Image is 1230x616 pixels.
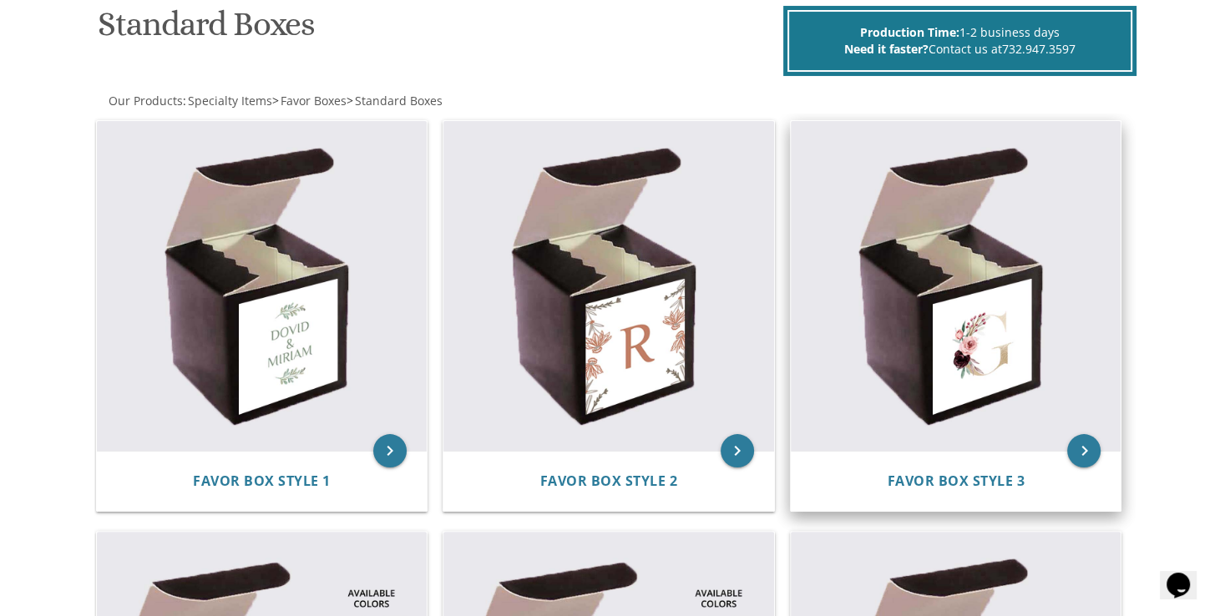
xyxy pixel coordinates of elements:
a: keyboard_arrow_right [721,434,754,467]
span: Favor Boxes [281,93,347,109]
span: Standard Boxes [355,93,443,109]
span: Need it faster? [844,41,929,57]
span: > [347,93,443,109]
a: keyboard_arrow_right [373,434,407,467]
a: 732.947.3597 [1002,41,1076,57]
div: : [94,93,615,109]
a: keyboard_arrow_right [1067,434,1101,467]
a: Standard Boxes [353,93,443,109]
iframe: chat widget [1160,549,1213,599]
h1: Standard Boxes [98,6,779,55]
span: Favor Box Style 3 [887,472,1025,490]
span: Specialty Items [188,93,272,109]
img: Favor Box Style 3 [791,121,1121,452]
a: Favor Box Style 3 [887,473,1025,489]
a: Favor Boxes [279,93,347,109]
span: Favor Box Style 2 [540,472,678,490]
span: Favor Box Style 1 [193,472,331,490]
img: Favor Box Style 1 [97,121,428,452]
div: 1-2 business days Contact us at [787,10,1132,72]
a: Our Products [107,93,183,109]
a: Favor Box Style 1 [193,473,331,489]
span: Production Time: [860,24,959,40]
span: > [272,93,347,109]
img: Favor Box Style 2 [443,121,774,452]
a: Specialty Items [186,93,272,109]
a: Favor Box Style 2 [540,473,678,489]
